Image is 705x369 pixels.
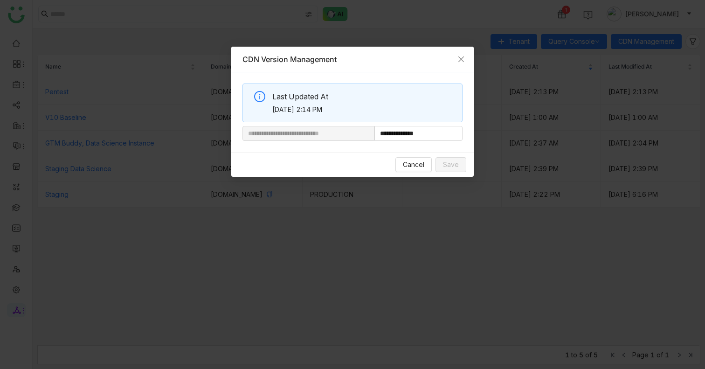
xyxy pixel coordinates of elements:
[449,47,474,72] button: Close
[272,91,455,103] span: Last Updated At
[403,160,424,170] span: Cancel
[272,104,455,115] span: [DATE] 2:14 PM
[435,157,466,172] button: Save
[242,54,463,64] div: CDN Version Management
[395,157,432,172] button: Cancel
